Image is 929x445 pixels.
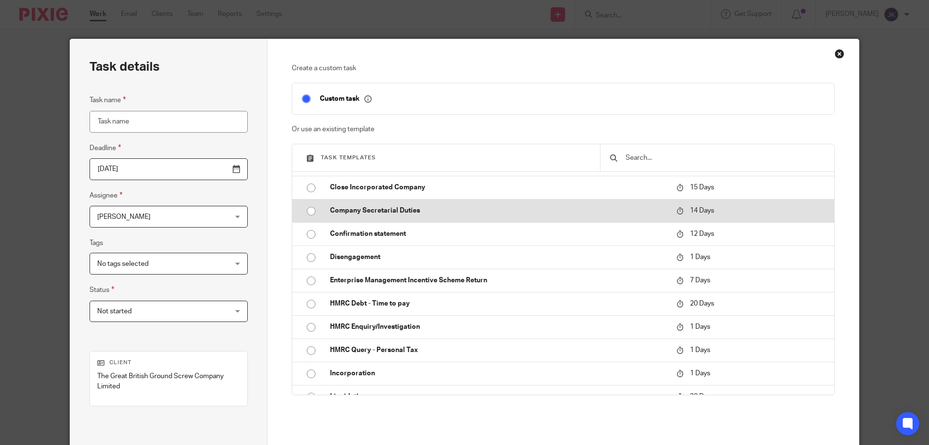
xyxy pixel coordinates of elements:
p: Custom task [320,94,372,103]
span: [PERSON_NAME] [97,214,150,220]
span: 1 Days [690,370,710,377]
input: Task name [90,111,248,133]
p: Create a custom task [292,63,835,73]
label: Task name [90,94,126,106]
p: Client [97,359,240,367]
label: Deadline [90,142,121,153]
p: Confirmation statement [330,229,667,239]
span: No tags selected [97,261,149,267]
img: logo_orange.svg [15,15,23,23]
p: Disengagement [330,252,667,262]
span: 14 Days [690,207,714,214]
p: Company Secretarial Duties [330,206,667,215]
p: HMRC Enquiry/Investigation [330,322,667,332]
div: Keywords by Traffic [107,57,163,63]
input: Pick a date [90,158,248,180]
p: Close Incorporated Company [330,183,667,192]
img: tab_keywords_by_traffic_grey.svg [96,56,104,64]
label: Status [90,284,114,295]
label: Assignee [90,190,122,201]
p: Incorporation [330,368,667,378]
img: tab_domain_overview_orange.svg [26,56,34,64]
p: Liquidation [330,392,667,401]
img: website_grey.svg [15,25,23,33]
div: Domain: [DOMAIN_NAME] [25,25,106,33]
label: Tags [90,238,103,248]
div: Domain Overview [37,57,87,63]
span: 1 Days [690,323,710,330]
p: HMRC Query - Personal Tax [330,345,667,355]
span: Not started [97,308,132,315]
span: 7 Days [690,277,710,284]
p: Or use an existing template [292,124,835,134]
span: 1 Days [690,347,710,353]
h2: Task details [90,59,160,75]
span: 12 Days [690,230,714,237]
span: 1 Days [690,254,710,261]
span: 15 Days [690,184,714,191]
p: Enterprise Management Incentive Scheme Return [330,276,667,285]
p: The Great British Ground Screw Company Limited [97,371,240,391]
span: Task templates [321,155,376,160]
div: v 4.0.25 [27,15,47,23]
span: 20 Days [690,300,714,307]
div: Close this dialog window [835,49,844,59]
span: 30 Days [690,393,714,400]
input: Search... [625,153,824,163]
p: HMRC Debt - Time to pay [330,299,667,308]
